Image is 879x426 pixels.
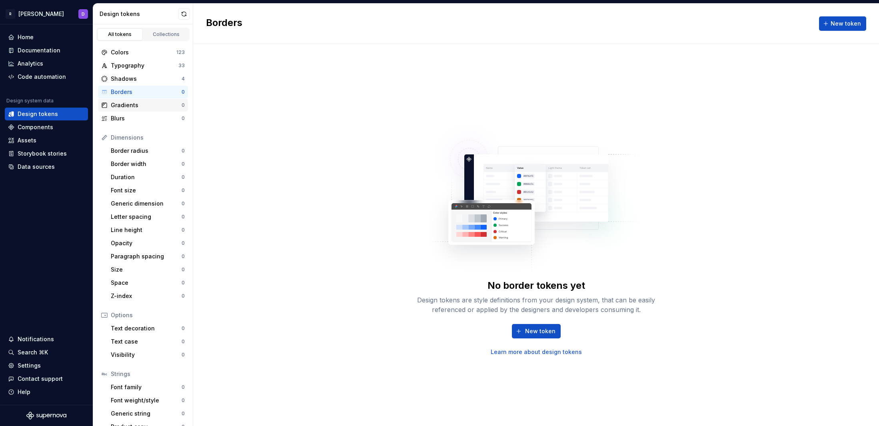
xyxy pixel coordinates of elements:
div: Contact support [18,375,63,383]
div: 0 [182,148,185,154]
div: 0 [182,338,185,345]
a: Z-index0 [108,290,188,302]
div: Blurs [111,114,182,122]
div: 0 [182,266,185,273]
div: Storybook stories [18,150,67,158]
div: Opacity [111,239,182,247]
div: Generic dimension [111,200,182,208]
button: Search ⌘K [5,346,88,359]
div: 0 [182,200,185,207]
div: Font size [111,186,182,194]
div: Space [111,279,182,287]
a: Visibility0 [108,348,188,361]
div: 33 [178,62,185,69]
a: Duration0 [108,171,188,184]
a: Font family0 [108,381,188,394]
div: Data sources [18,163,55,171]
div: Typography [111,62,178,70]
div: 0 [182,115,185,122]
div: 0 [182,174,185,180]
a: Gradients0 [98,99,188,112]
div: Gradients [111,101,182,109]
div: 0 [182,89,185,95]
a: Font weight/style0 [108,394,188,407]
a: Border width0 [108,158,188,170]
div: Design tokens [100,10,178,18]
div: Paragraph spacing [111,252,182,260]
div: Strings [111,370,185,378]
a: Learn more about design tokens [491,348,582,356]
div: Generic string [111,410,182,418]
a: Analytics [5,57,88,70]
div: [PERSON_NAME] [18,10,64,18]
div: 0 [182,187,185,194]
a: Font size0 [108,184,188,197]
a: Border radius0 [108,144,188,157]
div: 0 [182,227,185,233]
a: Size0 [108,263,188,276]
div: Settings [18,362,41,370]
h2: Borders [206,16,242,31]
div: Line height [111,226,182,234]
div: 0 [182,280,185,286]
div: Letter spacing [111,213,182,221]
button: New token [512,324,561,338]
a: Assets [5,134,88,147]
div: Border width [111,160,182,168]
a: Generic dimension0 [108,197,188,210]
a: Letter spacing0 [108,210,188,223]
div: 0 [182,325,185,332]
a: Borders0 [98,86,188,98]
div: Font family [111,383,182,391]
span: New token [831,20,861,28]
div: 0 [182,293,185,299]
a: Design tokens [5,108,88,120]
div: Text decoration [111,324,182,332]
div: Size [111,266,182,274]
div: Visibility [111,351,182,359]
a: Text case0 [108,335,188,348]
div: All tokens [100,31,140,38]
div: D [82,11,85,17]
div: 0 [182,410,185,417]
a: Documentation [5,44,88,57]
div: Components [18,123,53,131]
div: Borders [111,88,182,96]
div: 123 [176,49,185,56]
div: 0 [182,397,185,404]
div: 0 [182,214,185,220]
div: Design tokens [18,110,58,118]
a: Line height0 [108,224,188,236]
button: New token [819,16,866,31]
div: Options [111,311,185,319]
svg: Supernova Logo [26,412,66,420]
div: Colors [111,48,176,56]
a: Home [5,31,88,44]
a: Data sources [5,160,88,173]
div: 4 [182,76,185,82]
div: 0 [182,352,185,358]
div: Collections [146,31,186,38]
a: Settings [5,359,88,372]
a: Components [5,121,88,134]
a: Code automation [5,70,88,83]
button: Help [5,386,88,398]
div: 0 [182,161,185,167]
a: Typography33 [98,59,188,72]
a: Blurs0 [98,112,188,125]
div: Font weight/style [111,396,182,404]
div: Help [18,388,30,396]
div: Border radius [111,147,182,155]
a: Paragraph spacing0 [108,250,188,263]
div: Analytics [18,60,43,68]
a: Storybook stories [5,147,88,160]
div: 0 [182,102,185,108]
div: Duration [111,173,182,181]
div: Design system data [6,98,54,104]
a: Text decoration0 [108,322,188,335]
div: 0 [182,253,185,260]
div: Notifications [18,335,54,343]
div: R [6,9,15,19]
a: Colors123 [98,46,188,59]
